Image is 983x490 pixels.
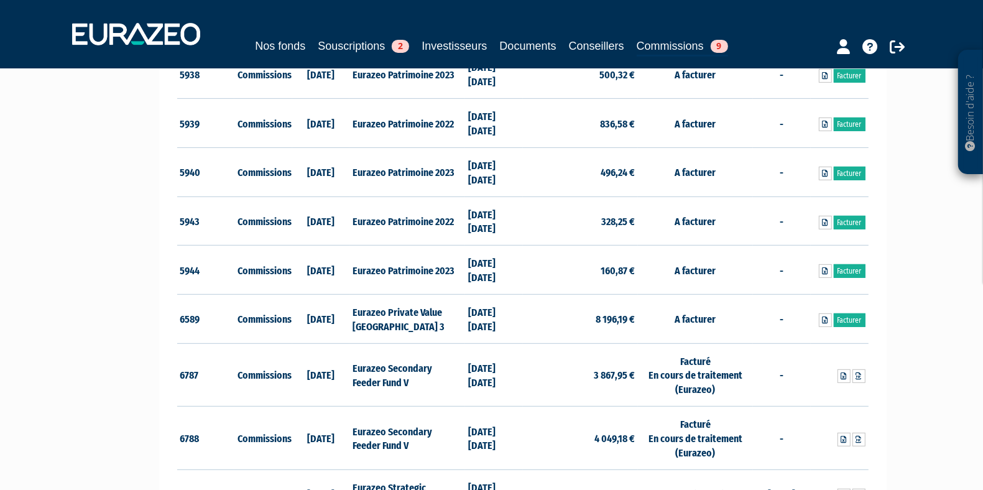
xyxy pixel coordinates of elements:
td: 3 867,95 € [523,343,638,407]
td: Eurazeo Private Value [GEOGRAPHIC_DATA] 3 [349,294,464,343]
td: A facturer [638,246,753,295]
td: 4 049,18 € [523,407,638,470]
td: 5940 [177,147,235,196]
td: 6788 [177,407,235,470]
td: 6589 [177,294,235,343]
td: [DATE] [292,294,350,343]
td: Eurazeo Patrimoine 2023 [349,147,464,196]
a: Nos fonds [255,37,305,55]
td: Eurazeo Secondary Feeder Fund V [349,407,464,470]
td: Commissions [234,246,292,295]
td: 5943 [177,196,235,246]
td: [DATE] [292,343,350,407]
td: Eurazeo Patrimoine 2023 [349,246,464,295]
td: [DATE] [292,50,350,99]
td: [DATE] [DATE] [465,50,523,99]
td: Eurazeo Patrimoine 2022 [349,196,464,246]
td: [DATE] [DATE] [465,147,523,196]
a: Souscriptions2 [318,37,409,55]
td: 5944 [177,246,235,295]
td: - [753,343,811,407]
td: [DATE] [DATE] [465,294,523,343]
td: 5938 [177,50,235,99]
td: [DATE] [DATE] [465,99,523,148]
td: 496,24 € [523,147,638,196]
td: 836,58 € [523,99,638,148]
td: Facturé En cours de traitement (Eurazeo) [638,407,753,470]
td: Commissions [234,99,292,148]
td: A facturer [638,99,753,148]
td: Eurazeo Patrimoine 2022 [349,99,464,148]
td: 328,25 € [523,196,638,246]
td: [DATE] [DATE] [465,246,523,295]
td: [DATE] [DATE] [465,343,523,407]
td: - [753,294,811,343]
td: - [753,50,811,99]
a: Documents [500,37,556,55]
a: Facturer [834,264,865,278]
p: Besoin d'aide ? [964,57,978,169]
td: Commissions [234,147,292,196]
a: Facturer [834,69,865,83]
a: Facturer [834,216,865,229]
td: Commissions [234,196,292,246]
td: Commissions [234,294,292,343]
td: A facturer [638,50,753,99]
td: Commissions [234,50,292,99]
td: [DATE] [292,196,350,246]
td: [DATE] [292,246,350,295]
td: [DATE] [DATE] [465,196,523,246]
td: [DATE] [292,99,350,148]
td: [DATE] [292,147,350,196]
td: 8 196,19 € [523,294,638,343]
td: - [753,246,811,295]
img: 1732889491-logotype_eurazeo_blanc_rvb.png [72,23,200,45]
td: Eurazeo Patrimoine 2023 [349,50,464,99]
a: Facturer [834,313,865,327]
td: 5939 [177,99,235,148]
a: Facturer [834,167,865,180]
td: - [753,147,811,196]
td: A facturer [638,196,753,246]
td: [DATE] [DATE] [465,407,523,470]
span: 9 [711,40,728,53]
td: Commissions [234,407,292,470]
td: [DATE] [292,407,350,470]
td: - [753,99,811,148]
td: Eurazeo Secondary Feeder Fund V [349,343,464,407]
td: - [753,407,811,470]
span: 2 [392,40,409,53]
td: 160,87 € [523,246,638,295]
a: Commissions9 [637,37,728,57]
td: - [753,196,811,246]
td: Facturé En cours de traitement (Eurazeo) [638,343,753,407]
a: Facturer [834,118,865,131]
td: 500,32 € [523,50,638,99]
td: Commissions [234,343,292,407]
a: Conseillers [569,37,624,55]
a: Investisseurs [422,37,487,55]
td: 6787 [177,343,235,407]
td: A facturer [638,294,753,343]
td: A facturer [638,147,753,196]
